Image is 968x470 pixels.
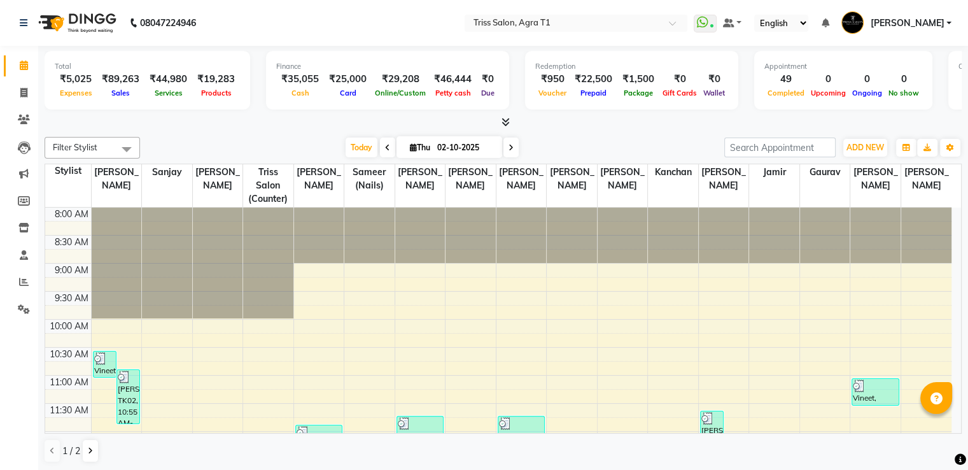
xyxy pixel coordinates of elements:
span: Sameer (Nails) [344,164,395,194]
div: 0 [849,72,885,87]
span: Package [621,89,656,97]
div: Vineet, TK01, 10:35 AM-11:05 AM, Hair Cut [94,352,116,377]
button: ADD NEW [843,139,887,157]
span: Today [346,138,377,157]
span: [PERSON_NAME] [598,164,648,194]
div: ₹25,000 [324,72,372,87]
div: Vineet, TK01, 11:05 AM-11:35 AM, Hair Cut [852,379,899,405]
span: Due [478,89,498,97]
div: ₹1,500 [617,72,659,87]
span: Ongoing [849,89,885,97]
span: Sales [108,89,133,97]
span: Cash [288,89,312,97]
span: Petty cash [432,89,474,97]
div: Appointment [764,61,922,72]
div: ₹0 [659,72,700,87]
div: ₹0 [700,72,728,87]
div: [PERSON_NAME], TK02, 10:55 AM-11:55 AM, Colour Touch Up (PH) [117,370,139,424]
div: 10:30 AM [47,348,91,361]
div: 9:00 AM [52,264,91,277]
span: [PERSON_NAME] [870,17,944,30]
span: [PERSON_NAME] [547,164,597,194]
span: [PERSON_NAME] [395,164,445,194]
div: ₹22,500 [570,72,617,87]
span: Wallet [700,89,728,97]
span: Products [198,89,235,97]
div: Redemption [535,61,728,72]
div: ₹5,025 [55,72,97,87]
input: Search Appointment [724,138,836,157]
div: ₹46,444 [429,72,477,87]
div: ₹19,283 [192,72,240,87]
span: Thu [407,143,433,152]
img: logo [32,5,120,41]
span: Card [337,89,360,97]
div: 49 [764,72,808,87]
img: Ashish Joshi [841,11,864,34]
span: Prepaid [577,89,610,97]
span: Expenses [57,89,95,97]
span: Kanchan [648,164,698,180]
div: 0 [885,72,922,87]
span: ADD NEW [846,143,884,152]
div: [PERSON_NAME], TK05, 11:45 AM-12:45 PM, Gel Nail Paint [397,417,444,470]
div: 0 [808,72,849,87]
div: Total [55,61,240,72]
span: Sanjay [142,164,192,180]
span: [PERSON_NAME] [193,164,243,194]
span: [PERSON_NAME] [92,164,142,194]
b: 08047224946 [140,5,196,41]
span: [PERSON_NAME] [850,164,901,194]
span: Completed [764,89,808,97]
span: [PERSON_NAME] [699,164,749,194]
span: Online/Custom [372,89,429,97]
div: 9:30 AM [52,292,91,305]
div: Stylist [45,164,91,178]
div: ₹35,055 [276,72,324,87]
span: [PERSON_NAME] [445,164,496,194]
span: Voucher [535,89,570,97]
span: Services [151,89,186,97]
span: Upcoming [808,89,849,97]
input: 2025-10-02 [433,138,497,157]
span: [PERSON_NAME] [294,164,344,194]
span: No show [885,89,922,97]
div: 11:00 AM [47,376,91,389]
div: ₹950 [535,72,570,87]
div: 8:00 AM [52,208,91,221]
div: 11:30 AM [47,404,91,417]
span: [PERSON_NAME] [496,164,547,194]
div: ₹89,263 [97,72,144,87]
div: 10:00 AM [47,320,91,333]
span: Jamir [749,164,799,180]
div: 8:30 AM [52,236,91,249]
span: Gift Cards [659,89,700,97]
span: 1 / 2 [62,445,80,458]
div: [PERSON_NAME], TK03, 11:45 AM-12:15 PM, Moroccanoil Combo [498,417,545,442]
div: ₹29,208 [372,72,429,87]
span: Gaurav [800,164,850,180]
span: Filter Stylist [53,142,97,152]
div: ₹0 [477,72,499,87]
span: Triss Salon (Counter) [243,164,293,207]
div: 12:00 PM [48,432,91,445]
div: Finance [276,61,499,72]
div: ₹44,980 [144,72,192,87]
span: [PERSON_NAME] [901,164,951,194]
